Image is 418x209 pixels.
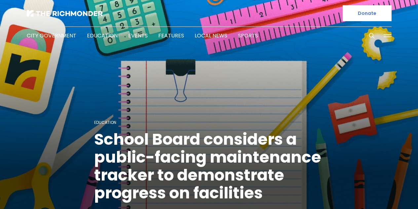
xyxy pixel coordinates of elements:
[27,32,76,39] a: City Government
[195,32,227,39] a: Local News
[94,120,116,125] a: Education
[87,32,118,39] a: Education
[158,32,184,39] a: Features
[128,32,148,39] a: Events
[362,177,418,209] iframe: portal-trigger
[94,131,324,202] h1: School Board considers a public-facing maintenance tracker to demonstrate progress on facilities
[238,32,258,39] a: Sports
[343,5,392,21] a: Donate
[367,31,377,41] button: Search this site
[27,10,103,17] img: The Richmonder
